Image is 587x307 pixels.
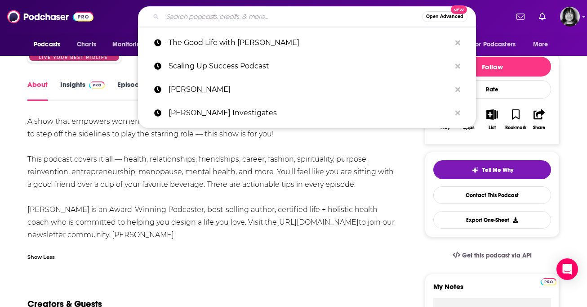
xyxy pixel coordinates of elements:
[560,7,580,27] button: Show profile menu
[7,8,93,25] img: Podchaser - Follow, Share and Rate Podcasts
[463,125,475,131] div: Apps
[541,277,556,285] a: Pro website
[433,186,551,204] a: Contact This Podcast
[27,115,398,241] div: A show that empowers women to design happier, healthier, and more meaningful lives. If you are re...
[472,38,516,51] span: For Podcasters
[451,5,467,14] span: New
[426,14,463,19] span: Open Advanced
[541,278,556,285] img: Podchaser Pro
[169,54,451,78] p: Scaling Up Success Podcast
[422,11,467,22] button: Open AdvancedNew
[277,218,359,226] a: [URL][DOMAIN_NAME]
[433,80,551,99] div: Rate
[489,125,496,131] div: List
[60,80,105,101] a: InsightsPodchaser Pro
[34,38,60,51] span: Podcasts
[112,38,144,51] span: Monitoring
[467,36,529,53] button: open menu
[77,38,96,51] span: Charts
[169,101,451,125] p: William Ramsey Investigates
[106,36,156,53] button: open menu
[169,78,451,101] p: William Ramsey
[535,9,549,24] a: Show notifications dropdown
[471,167,479,174] img: tell me why sparkle
[505,125,526,131] div: Bookmark
[27,36,72,53] button: open menu
[533,125,545,131] div: Share
[504,104,527,136] button: Bookmark
[445,244,539,266] a: Get this podcast via API
[138,54,476,78] a: Scaling Up Success Podcast
[556,258,578,280] div: Open Intercom Messenger
[528,104,551,136] button: Share
[560,7,580,27] span: Logged in as parkdalepublicity1
[482,167,513,174] span: Tell Me Why
[163,9,422,24] input: Search podcasts, credits, & more...
[527,36,560,53] button: open menu
[138,101,476,125] a: [PERSON_NAME] Investigates
[117,80,162,101] a: Episodes389
[27,80,48,101] a: About
[433,282,551,298] label: My Notes
[480,104,504,136] button: List
[138,6,476,27] div: Search podcasts, credits, & more...
[513,9,528,24] a: Show notifications dropdown
[138,78,476,101] a: [PERSON_NAME]
[462,252,532,259] span: Get this podcast via API
[433,211,551,229] button: Export One-Sheet
[433,160,551,179] button: tell me why sparkleTell Me Why
[138,31,476,54] a: The Good Life with [PERSON_NAME]
[71,36,102,53] a: Charts
[89,81,105,89] img: Podchaser Pro
[560,7,580,27] img: User Profile
[433,57,551,77] button: Follow
[533,38,548,51] span: More
[169,31,451,54] p: The Good Life with Michele Lamoureux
